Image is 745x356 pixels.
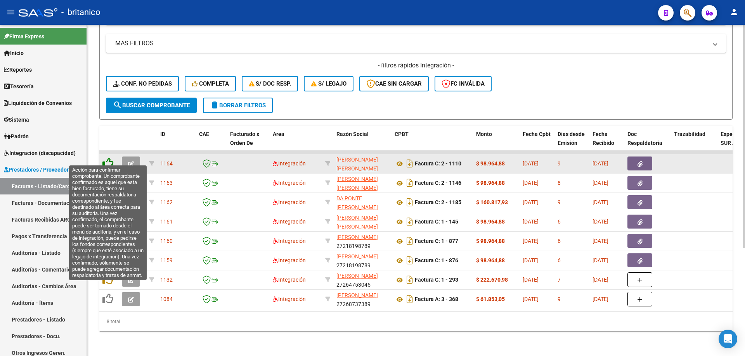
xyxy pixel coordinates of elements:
[113,80,172,87] span: Conf. no pedidas
[405,273,415,286] i: Descargar documento
[415,277,458,283] strong: Factura C: 1 - 293
[415,219,458,225] strong: Factura C: 1 - 145
[476,199,508,205] strong: $ 160.817,93
[593,160,608,167] span: [DATE]
[336,253,378,260] span: [PERSON_NAME]
[4,149,76,157] span: Integración (discapacidad)
[4,49,24,57] span: Inicio
[405,293,415,305] i: Descargar documento
[192,80,229,87] span: Completa
[242,76,298,91] button: S/ Doc Resp.
[336,272,388,288] div: 27264753045
[624,126,671,160] datatable-header-cell: Doc Respaldatoria
[270,126,322,160] datatable-header-cell: Area
[554,126,589,160] datatable-header-cell: Días desde Emisión
[115,39,707,48] mat-panel-title: MAS FILTROS
[336,273,378,279] span: [PERSON_NAME]
[405,254,415,267] i: Descargar documento
[336,176,378,191] span: [PERSON_NAME] [PERSON_NAME]
[476,131,492,137] span: Monto
[415,238,458,244] strong: Factura C: 1 - 877
[273,257,306,263] span: Integración
[196,126,227,160] datatable-header-cell: CAE
[415,199,461,206] strong: Factura C: 2 - 1185
[729,7,739,17] mat-icon: person
[558,180,561,186] span: 8
[520,126,554,160] datatable-header-cell: Fecha Cpbt
[558,199,561,205] span: 9
[405,235,415,247] i: Descargar documento
[336,175,388,191] div: 27287652211
[333,126,392,160] datatable-header-cell: Razón Social
[113,100,122,110] mat-icon: search
[415,180,461,186] strong: Factura C: 2 - 1146
[4,99,72,107] span: Liquidación de Convenios
[230,131,259,146] span: Facturado x Orden De
[304,76,353,91] button: S/ legajo
[405,215,415,228] i: Descargar documento
[558,160,561,167] span: 9
[359,76,429,91] button: CAE SIN CARGAR
[61,4,100,21] span: - britanico
[476,296,505,302] strong: $ 61.853,05
[476,257,505,263] strong: $ 98.964,88
[719,330,737,348] div: Open Intercom Messenger
[415,161,461,167] strong: Factura C: 2 - 1110
[4,132,29,141] span: Padrón
[627,131,662,146] span: Doc Respaldatoria
[160,238,173,244] span: 1160
[523,160,539,167] span: [DATE]
[336,155,388,172] div: 27287652211
[311,80,347,87] span: S/ legajo
[157,126,196,160] datatable-header-cell: ID
[415,296,458,303] strong: Factura A: 3 - 368
[185,76,236,91] button: Completa
[395,131,409,137] span: CPBT
[199,131,209,137] span: CAE
[473,126,520,160] datatable-header-cell: Monto
[6,7,16,17] mat-icon: menu
[106,61,726,70] h4: - filtros rápidos Integración -
[593,257,608,263] span: [DATE]
[558,238,561,244] span: 6
[405,196,415,208] i: Descargar documento
[593,238,608,244] span: [DATE]
[210,100,219,110] mat-icon: delete
[336,213,388,230] div: 27331543557
[476,238,505,244] strong: $ 98.964,88
[160,218,173,225] span: 1161
[336,252,388,268] div: 27218198789
[593,199,608,205] span: [DATE]
[589,126,624,160] datatable-header-cell: Fecha Recibido
[476,218,505,225] strong: $ 98.964,88
[273,218,306,225] span: Integración
[593,180,608,186] span: [DATE]
[273,180,306,186] span: Integración
[435,76,492,91] button: FC Inválida
[336,194,388,210] div: 20310707741
[336,233,388,249] div: 27218198789
[160,180,173,186] span: 1163
[336,234,378,240] span: [PERSON_NAME]
[336,292,378,298] span: [PERSON_NAME]
[336,215,378,230] span: [PERSON_NAME] [PERSON_NAME]
[273,277,306,283] span: Integración
[442,80,485,87] span: FC Inválida
[523,296,539,302] span: [DATE]
[4,115,29,124] span: Sistema
[4,165,74,174] span: Prestadores / Proveedores
[160,277,173,283] span: 1132
[106,76,179,91] button: Conf. no pedidas
[405,177,415,189] i: Descargar documento
[160,160,173,167] span: 1164
[336,195,393,219] span: DA PONTE [PERSON_NAME][DEMOGRAPHIC_DATA]
[273,131,284,137] span: Area
[366,80,422,87] span: CAE SIN CARGAR
[227,126,270,160] datatable-header-cell: Facturado x Orden De
[558,131,585,146] span: Días desde Emisión
[476,180,505,186] strong: $ 98.964,88
[160,131,165,137] span: ID
[4,82,34,91] span: Tesorería
[4,32,44,41] span: Firma Express
[523,218,539,225] span: [DATE]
